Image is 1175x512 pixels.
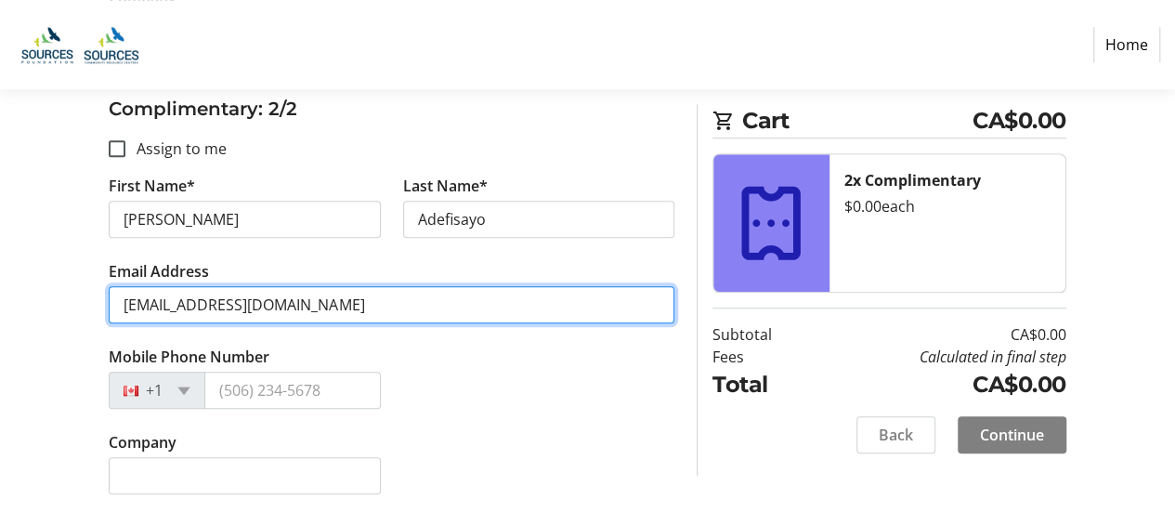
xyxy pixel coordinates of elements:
td: Subtotal [712,323,815,346]
div: $0.00 each [844,195,1051,217]
a: Home [1093,27,1160,62]
label: Email Address [109,260,209,282]
td: CA$0.00 [815,323,1066,346]
button: Back [856,416,935,453]
span: Continue [980,424,1044,446]
h3: Complimentary: 2/2 [109,95,674,123]
label: Mobile Phone Number [109,346,269,368]
strong: 2x Complimentary [844,170,981,190]
button: Continue [958,416,1066,453]
td: CA$0.00 [815,368,1066,401]
label: First Name* [109,175,195,197]
label: Company [109,431,176,453]
td: Fees [712,346,815,368]
label: Assign to me [125,138,227,160]
span: Back [879,424,913,446]
span: Cart [742,104,973,138]
input: (506) 234-5678 [204,372,380,409]
label: Last Name* [403,175,488,197]
td: Total [712,368,815,401]
td: Calculated in final step [815,346,1066,368]
img: Sources Community Resources Society and Sources Foundation's Logo [15,7,147,82]
span: CA$0.00 [973,104,1066,138]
